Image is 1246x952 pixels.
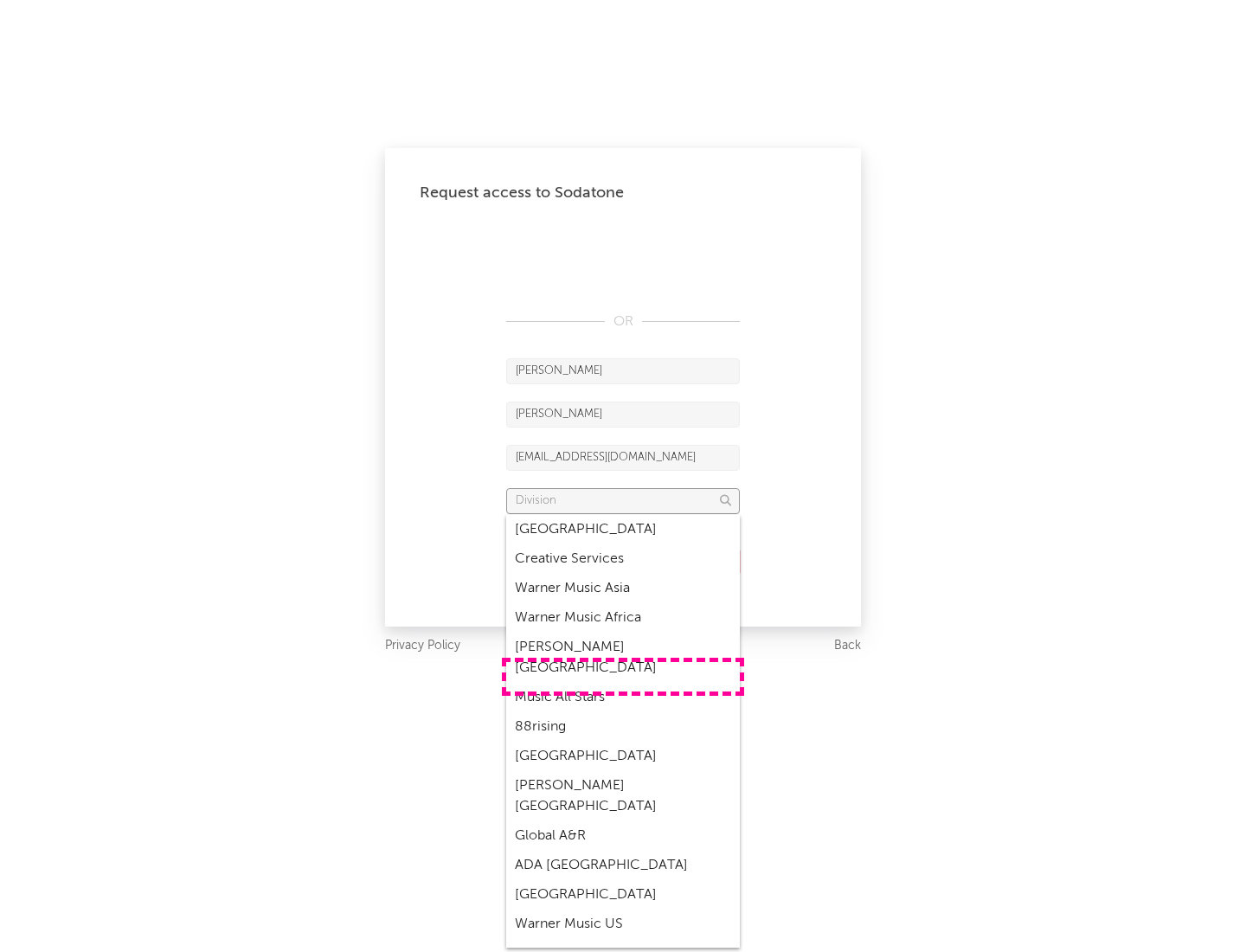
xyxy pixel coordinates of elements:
[506,312,740,332] div: OR
[506,544,740,574] div: Creative Services
[506,603,740,633] div: Warner Music Africa
[420,183,826,203] div: Request access to Sodatone
[506,910,740,939] div: Warner Music US
[506,358,740,384] input: First Name
[506,771,740,821] div: [PERSON_NAME] [GEOGRAPHIC_DATA]
[506,488,740,514] input: Division
[506,742,740,771] div: [GEOGRAPHIC_DATA]
[506,445,740,471] input: Email
[834,635,861,657] a: Back
[506,633,740,683] div: [PERSON_NAME] [GEOGRAPHIC_DATA]
[506,821,740,851] div: Global A&R
[506,574,740,603] div: Warner Music Asia
[506,851,740,880] div: ADA [GEOGRAPHIC_DATA]
[506,402,740,428] input: Last Name
[506,683,740,712] div: Music All Stars
[506,880,740,910] div: [GEOGRAPHIC_DATA]
[385,635,460,657] a: Privacy Policy
[506,515,740,544] div: [GEOGRAPHIC_DATA]
[506,712,740,742] div: 88rising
